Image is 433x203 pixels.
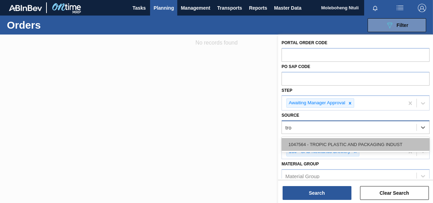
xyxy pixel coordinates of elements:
span: Planning [154,4,174,12]
img: TNhmsLtSVTkK8tSr43FrP2fwEKptu5GPRR3wAAAABJRU5ErkJggg== [9,5,42,11]
label: Source [282,113,299,118]
label: Step [282,88,292,93]
span: Management [181,4,210,12]
div: Material Group [285,173,319,179]
div: Awaiting Manager Approval [287,99,346,107]
span: Reports [249,4,267,12]
img: Logout [418,4,426,12]
span: Filter [397,22,408,28]
span: Transports [217,4,242,12]
label: Material Group [282,162,319,166]
span: Master Data [274,4,301,12]
div: 1047564 - TROPIC PLASTIC AND PACKAGING INDUST [282,138,430,151]
span: Tasks [131,4,147,12]
img: userActions [396,4,404,12]
label: PO SAP Code [282,64,310,69]
button: Filter [368,18,426,32]
button: Notifications [364,3,386,13]
label: Portal Order Code [282,40,327,45]
h1: Orders [7,21,102,29]
label: Destination [282,136,309,141]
